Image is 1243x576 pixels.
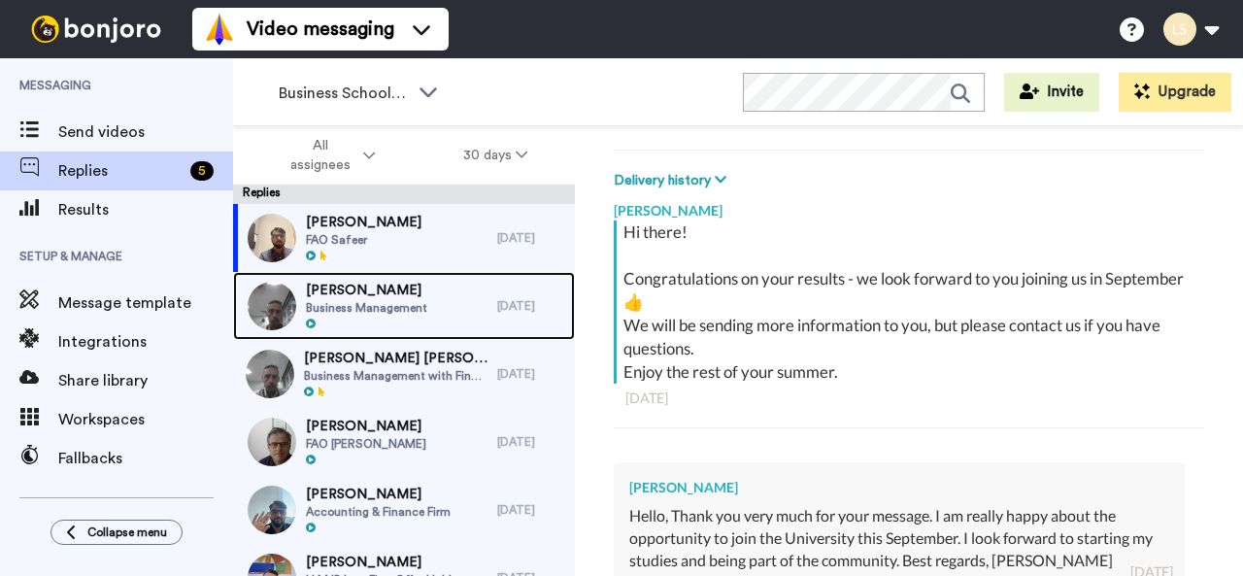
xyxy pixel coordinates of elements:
[629,478,1169,497] div: [PERSON_NAME]
[1119,73,1231,112] button: Upgrade
[306,300,427,316] span: Business Management
[614,170,732,191] button: Delivery history
[304,368,487,384] span: Business Management with Finance with Foundation Year
[497,502,565,518] div: [DATE]
[58,198,233,221] span: Results
[248,486,296,534] img: d6865295-d892-443c-bbe6-914aec8a913f-thumb.jpg
[190,161,214,181] div: 5
[279,82,409,105] span: Business School 2025
[58,408,233,431] span: Workspaces
[233,476,575,544] a: [PERSON_NAME]Accounting & Finance Firm[DATE]
[614,191,1204,220] div: [PERSON_NAME]
[281,136,359,175] span: All assignees
[306,232,421,248] span: FAO Safeer
[58,291,233,315] span: Message template
[233,408,575,476] a: [PERSON_NAME]FAO [PERSON_NAME][DATE]
[304,349,487,368] span: [PERSON_NAME] [PERSON_NAME]
[306,213,421,232] span: [PERSON_NAME]
[306,417,426,436] span: [PERSON_NAME]
[58,447,233,470] span: Fallbacks
[497,230,565,246] div: [DATE]
[306,504,451,520] span: Accounting & Finance Firm
[204,14,235,45] img: vm-color.svg
[233,340,575,408] a: [PERSON_NAME] [PERSON_NAME]Business Management with Finance with Foundation Year[DATE]
[58,330,233,354] span: Integrations
[306,553,467,572] span: [PERSON_NAME]
[233,272,575,340] a: [PERSON_NAME]Business Management[DATE]
[246,350,294,398] img: e26b7a27-0316-4250-a9fb-25c8832eed59-thumb.jpg
[625,389,1193,408] div: [DATE]
[306,485,451,504] span: [PERSON_NAME]
[306,436,426,452] span: FAO [PERSON_NAME]
[248,282,296,330] img: 6adbba6a-f3b0-4389-b85b-8b93a01c1b2d-thumb.jpg
[497,434,565,450] div: [DATE]
[623,220,1199,384] div: Hi there! Congratulations on your results - we look forward to you joining us in September 👍 We w...
[58,120,233,144] span: Send videos
[58,369,233,392] span: Share library
[237,128,420,183] button: All assignees
[233,185,575,204] div: Replies
[497,366,565,382] div: [DATE]
[50,520,183,545] button: Collapse menu
[420,138,572,173] button: 30 days
[23,16,169,43] img: bj-logo-header-white.svg
[248,418,296,466] img: a229f216-5566-4dbb-8b6f-35fc909343d4-thumb.jpg
[629,505,1169,572] div: Hello, Thank you very much for your message. I am really happy about the opportunity to join the ...
[87,525,167,540] span: Collapse menu
[58,159,183,183] span: Replies
[497,298,565,314] div: [DATE]
[248,214,296,262] img: d27e7bd3-3bc2-4543-b04b-7eadcaccd1f8-thumb.jpg
[306,281,427,300] span: [PERSON_NAME]
[1004,73,1099,112] button: Invite
[233,204,575,272] a: [PERSON_NAME]FAO Safeer[DATE]
[247,16,394,43] span: Video messaging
